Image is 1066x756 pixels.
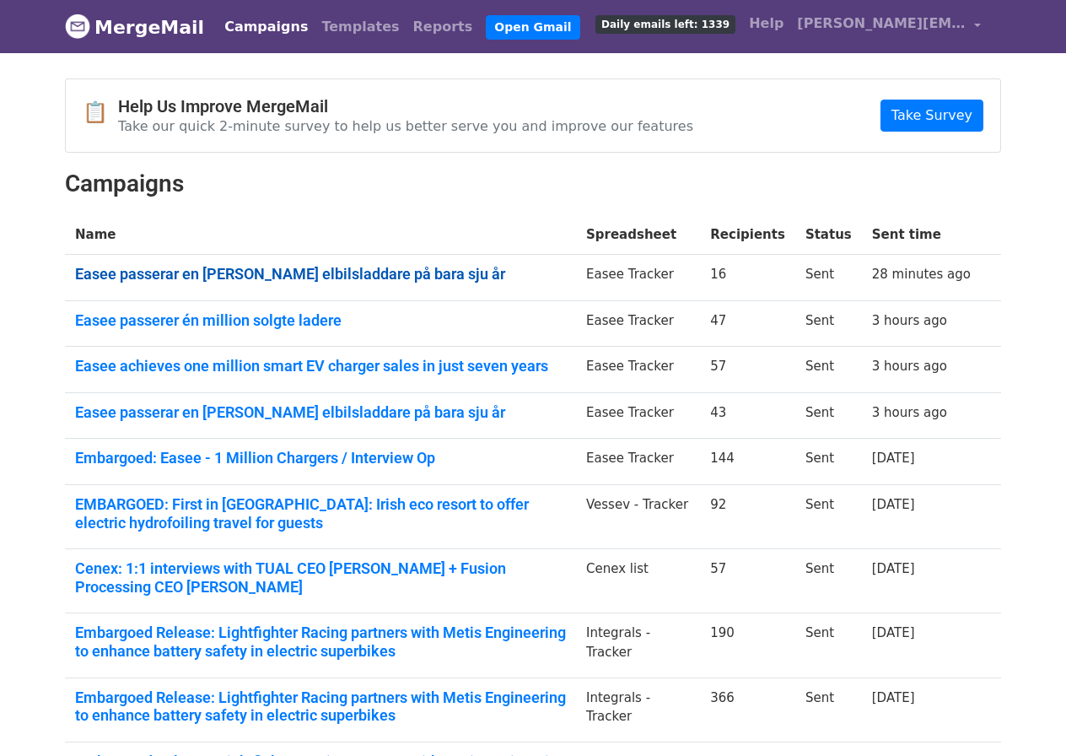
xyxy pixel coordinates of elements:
[700,439,795,485] td: 144
[982,675,1066,756] iframe: Chat Widget
[700,485,795,549] td: 92
[118,117,693,135] p: Take our quick 2-minute survey to help us better serve you and improve our features
[75,559,566,596] a: Cenex: 1:1 interviews with TUAL CEO [PERSON_NAME] + Fusion Processing CEO [PERSON_NAME]
[75,265,566,283] a: Easee passerar en [PERSON_NAME] elbilsladdare på bara sju år
[118,96,693,116] h4: Help Us Improve MergeMail
[795,678,862,742] td: Sent
[576,392,700,439] td: Easee Tracker
[872,690,915,705] a: [DATE]
[700,300,795,347] td: 47
[700,255,795,301] td: 16
[75,357,566,375] a: Easee achieves one million smart EV charger sales in just seven years
[700,215,795,255] th: Recipients
[700,347,795,393] td: 57
[790,7,988,46] a: [PERSON_NAME][EMAIL_ADDRESS][DOMAIN_NAME]
[700,678,795,742] td: 366
[576,215,700,255] th: Spreadsheet
[872,359,947,374] a: 3 hours ago
[589,7,742,40] a: Daily emails left: 1339
[872,313,947,328] a: 3 hours ago
[65,9,204,45] a: MergeMail
[576,613,700,678] td: Integrals - Tracker
[576,255,700,301] td: Easee Tracker
[315,10,406,44] a: Templates
[700,392,795,439] td: 43
[576,549,700,613] td: Cenex list
[576,678,700,742] td: Integrals - Tracker
[83,100,118,125] span: 📋
[872,561,915,576] a: [DATE]
[795,347,862,393] td: Sent
[880,100,983,132] a: Take Survey
[700,549,795,613] td: 57
[795,549,862,613] td: Sent
[576,439,700,485] td: Easee Tracker
[75,311,566,330] a: Easee passerer én million solgte ladere
[872,267,971,282] a: 28 minutes ago
[872,625,915,640] a: [DATE]
[795,392,862,439] td: Sent
[595,15,735,34] span: Daily emails left: 1339
[65,215,576,255] th: Name
[75,449,566,467] a: Embargoed: Easee - 1 Million Chargers / Interview Op
[795,300,862,347] td: Sent
[576,347,700,393] td: Easee Tracker
[75,688,566,725] a: Embargoed Release: Lightfighter Racing partners with Metis Engineering to enhance battery safety ...
[872,497,915,512] a: [DATE]
[75,624,566,660] a: Embargoed Release: Lightfighter Racing partners with Metis Engineering to enhance battery safety ...
[218,10,315,44] a: Campaigns
[486,15,579,40] a: Open Gmail
[872,451,915,466] a: [DATE]
[795,439,862,485] td: Sent
[872,405,947,420] a: 3 hours ago
[742,7,790,40] a: Help
[795,613,862,678] td: Sent
[406,10,480,44] a: Reports
[797,13,966,34] span: [PERSON_NAME][EMAIL_ADDRESS][DOMAIN_NAME]
[65,170,1001,198] h2: Campaigns
[576,300,700,347] td: Easee Tracker
[795,485,862,549] td: Sent
[862,215,981,255] th: Sent time
[65,13,90,39] img: MergeMail logo
[795,255,862,301] td: Sent
[75,495,566,532] a: EMBARGOED: First in [GEOGRAPHIC_DATA]: Irish eco resort to offer electric hydrofoiling travel for...
[75,403,566,422] a: Easee passerar en [PERSON_NAME] elbilsladdare på bara sju år
[700,613,795,678] td: 190
[576,485,700,549] td: Vessev - Tracker
[795,215,862,255] th: Status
